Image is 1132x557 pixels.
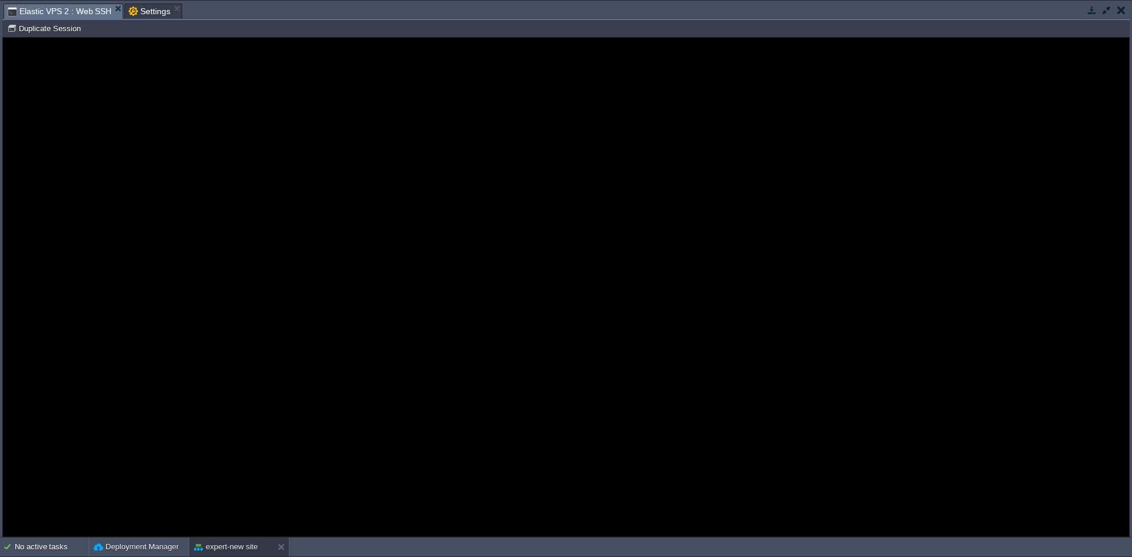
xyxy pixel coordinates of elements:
button: expert-new site [194,541,258,553]
div: No active tasks [15,538,88,556]
span: Elastic VPS 2 : Web SSH [8,4,111,19]
span: Settings [129,4,170,18]
button: Deployment Manager [94,541,179,553]
button: Duplicate Session [7,23,84,34]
